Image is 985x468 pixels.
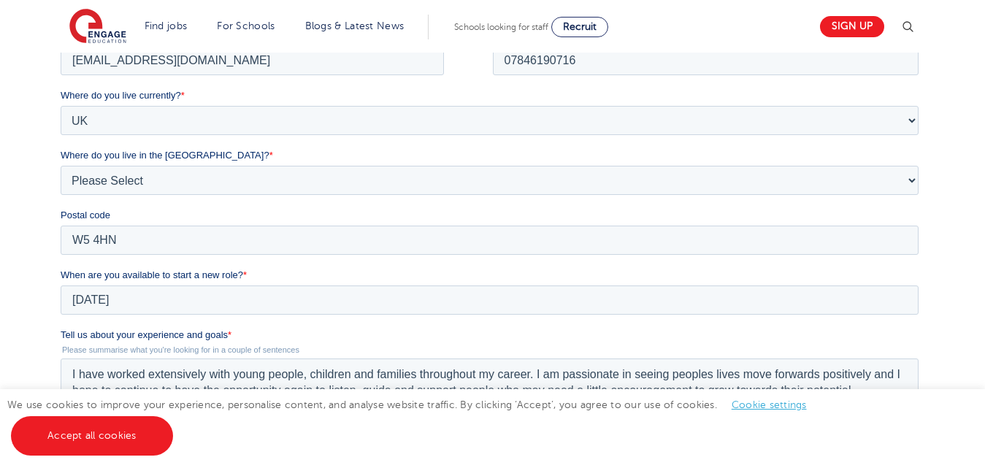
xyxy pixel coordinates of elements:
a: For Schools [217,20,275,31]
a: Cookie settings [732,399,807,410]
input: *Last name [432,3,859,32]
a: Recruit [551,17,608,37]
span: Recruit [563,21,597,32]
img: Engage Education [69,9,126,45]
a: Accept all cookies [11,416,173,456]
span: We use cookies to improve your experience, personalise content, and analyse website traffic. By c... [7,399,821,441]
a: Blogs & Latest News [305,20,405,31]
input: *Contact Number [432,48,859,77]
a: Sign up [820,16,884,37]
span: Schools looking for staff [454,22,548,32]
a: Find jobs [145,20,188,31]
